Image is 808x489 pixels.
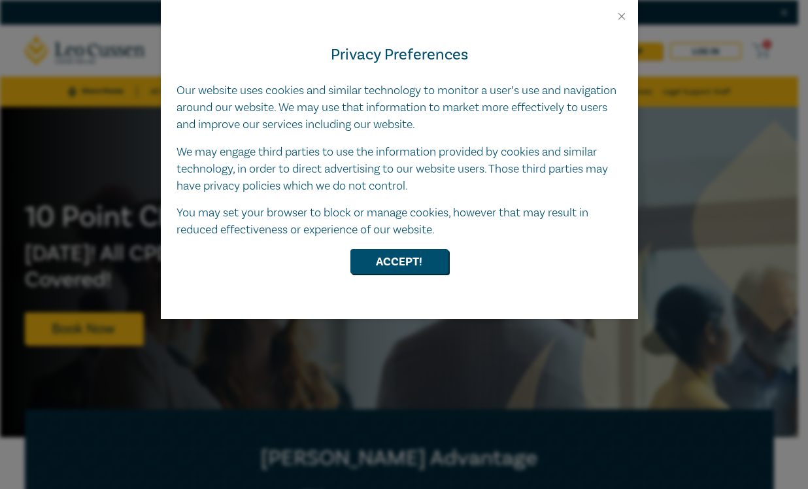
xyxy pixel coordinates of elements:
button: Accept! [350,249,448,274]
p: You may set your browser to block or manage cookies, however that may result in reduced effective... [177,205,622,239]
p: We may engage third parties to use the information provided by cookies and similar technology, in... [177,144,622,195]
p: Our website uses cookies and similar technology to monitor a user’s use and navigation around our... [177,82,622,133]
h4: Privacy Preferences [177,43,622,67]
button: Close [616,10,628,22]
